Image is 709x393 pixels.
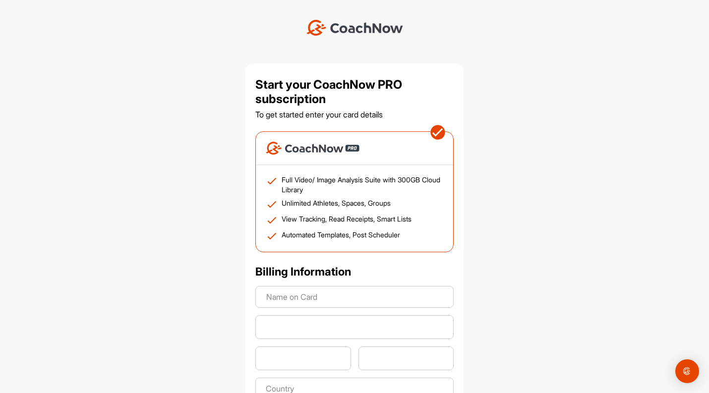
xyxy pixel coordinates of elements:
[266,323,443,332] iframe: Secure card number input frame
[282,214,412,226] p: View Tracking, Read Receipts, Smart Lists
[675,359,699,383] div: Open Intercom Messenger
[255,286,454,308] input: Name on Card
[369,354,443,363] iframe: Secure CVC input frame
[255,77,454,106] h3: Start your CoachNow PRO subscription
[266,214,278,226] img: Checkmark
[266,175,278,187] img: Checkmark
[266,230,278,242] img: Checkmark
[282,198,391,210] p: Unlimited Athletes, Spaces, Groups
[282,230,400,242] p: Automated Templates, Post Scheduler
[345,142,360,155] img: Pro Logo
[282,175,443,194] p: Full Video/ Image Analysis Suite with 300GB Cloud Library
[266,354,340,363] iframe: Secure expiration date input frame
[266,198,278,210] img: Checkmark
[430,124,446,140] img: checked plan
[306,20,403,36] img: CoachNow Icon
[255,110,383,119] p: To get started enter your card details
[255,264,454,279] h3: Billing Information
[266,142,344,155] img: CoachNow Logo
